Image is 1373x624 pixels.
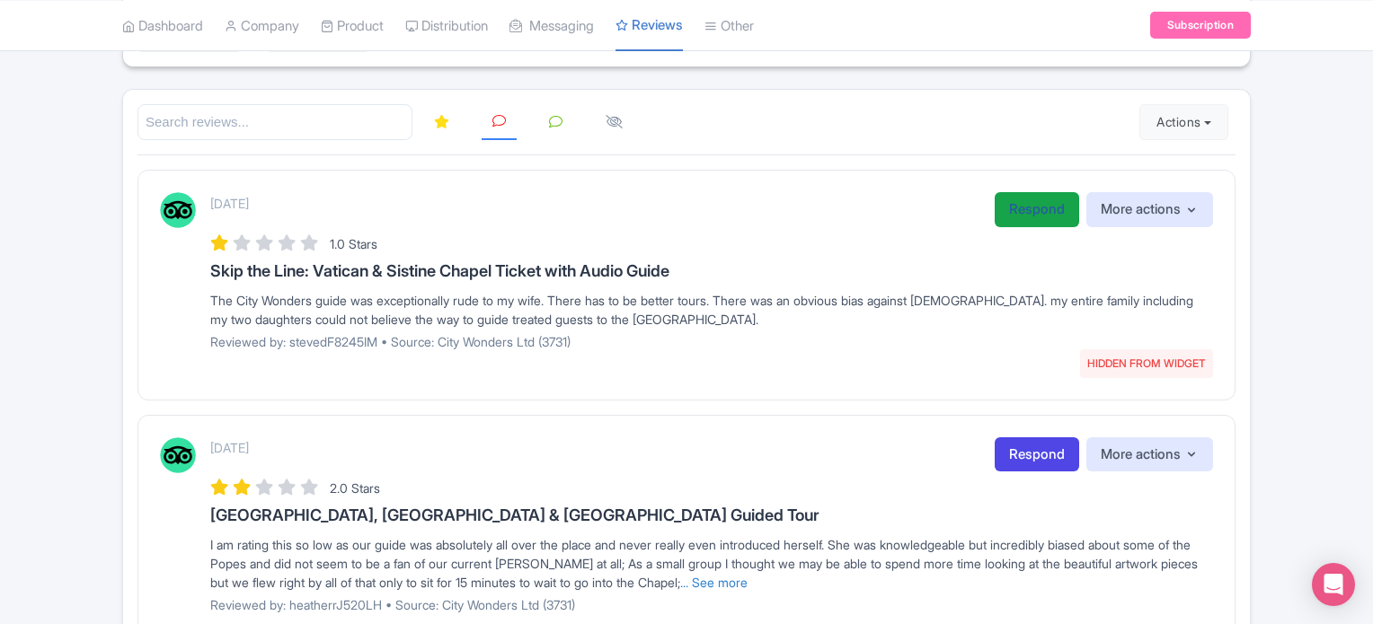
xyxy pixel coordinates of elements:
a: Respond [995,437,1079,472]
div: Open Intercom Messenger [1312,563,1355,606]
img: Tripadvisor Logo [160,437,196,473]
img: Tripadvisor Logo [160,192,196,228]
p: [DATE] [210,438,249,457]
a: ... See more [680,575,748,590]
span: 1.0 Stars [330,236,377,251]
a: Subscription [1150,12,1251,39]
a: Dashboard [122,1,203,50]
a: Messaging [509,1,594,50]
input: Search reviews... [137,104,412,141]
h3: [GEOGRAPHIC_DATA], [GEOGRAPHIC_DATA] & [GEOGRAPHIC_DATA] Guided Tour [210,506,1213,524]
p: Reviewed by: heatherrJ520LH • Source: City Wonders Ltd (3731) [210,595,1213,614]
div: The City Wonders guide was exceptionally rude to my wife. There has to be better tours. There was... [210,291,1213,329]
p: Reviewed by: stevedF8245IM • Source: City Wonders Ltd (3731) [210,332,1213,351]
a: Other [704,1,754,50]
button: More actions [1086,192,1213,227]
a: Company [225,1,299,50]
span: 2.0 Stars [330,480,380,496]
p: [DATE] [210,194,249,213]
a: Product [321,1,384,50]
a: Respond [995,192,1079,227]
h3: Skip the Line: Vatican & Sistine Chapel Ticket with Audio Guide [210,262,1213,280]
button: More actions [1086,437,1213,472]
a: Distribution [405,1,488,50]
div: I am rating this so low as our guide was absolutely all over the place and never really even intr... [210,535,1213,592]
span: HIDDEN FROM WIDGET [1080,349,1213,378]
button: Actions [1139,104,1228,140]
